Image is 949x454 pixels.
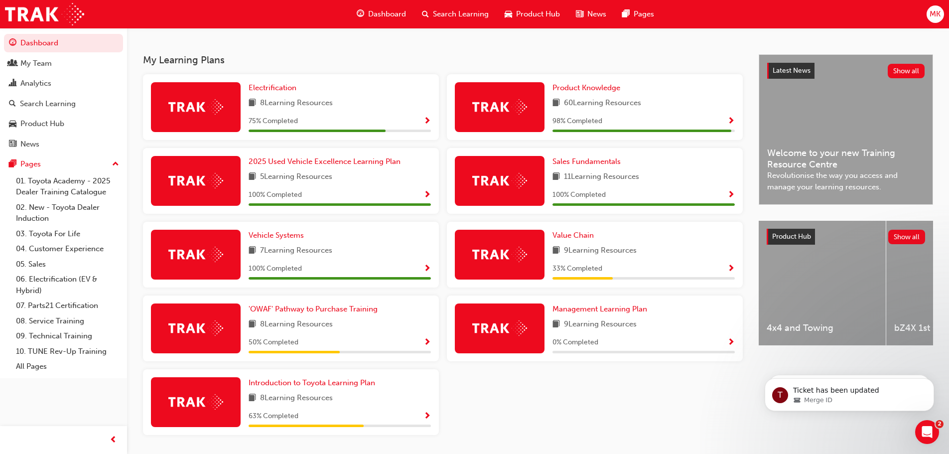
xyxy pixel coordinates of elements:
a: Product Knowledge [552,82,624,94]
span: 11 Learning Resources [564,171,639,183]
span: 5 Learning Resources [260,171,332,183]
div: Product Hub [20,118,64,130]
span: book-icon [249,171,256,183]
span: Welcome to your new Training Resource Centre [767,148,925,170]
span: Dashboard [368,8,406,20]
span: Show Progress [423,412,431,421]
button: Show Progress [423,263,431,275]
span: up-icon [112,158,119,171]
span: Product Hub [516,8,560,20]
a: My Team [4,54,123,73]
span: 7 Learning Resources [260,245,332,257]
span: guage-icon [357,8,364,20]
button: Show Progress [423,336,431,349]
span: book-icon [249,318,256,331]
span: Management Learning Plan [552,304,647,313]
span: car-icon [9,120,16,129]
a: search-iconSearch Learning [414,4,497,24]
a: 06. Electrification (EV & Hybrid) [12,272,123,298]
a: All Pages [12,359,123,374]
span: search-icon [9,100,16,109]
a: Electrification [249,82,300,94]
span: news-icon [576,8,583,20]
button: Show Progress [423,410,431,423]
a: 07. Parts21 Certification [12,298,123,313]
div: My Team [20,58,52,69]
span: Product Hub [772,232,811,241]
img: Trak [472,247,527,262]
a: Sales Fundamentals [552,156,625,167]
a: Introduction to Toyota Learning Plan [249,377,379,389]
img: Trak [472,99,527,115]
span: Show Progress [423,265,431,274]
span: prev-icon [110,434,117,447]
div: Search Learning [20,98,76,110]
img: Trak [472,320,527,336]
a: Dashboard [4,34,123,52]
span: 0 % Completed [552,337,598,348]
span: book-icon [249,392,256,405]
span: people-icon [9,59,16,68]
button: Show Progress [727,189,735,201]
img: Trak [168,173,223,188]
span: 2025 Used Vehicle Excellence Learning Plan [249,157,401,166]
a: 03. Toyota For Life [12,226,123,242]
span: chart-icon [9,79,16,88]
img: Trak [168,247,223,262]
a: 2025 Used Vehicle Excellence Learning Plan [249,156,405,167]
a: 'OWAF' Pathway to Purchase Training [249,303,382,315]
a: 4x4 and Towing [759,221,886,345]
span: Show Progress [423,338,431,347]
a: guage-iconDashboard [349,4,414,24]
iframe: Intercom live chat [915,420,939,444]
a: 02. New - Toyota Dealer Induction [12,200,123,226]
button: Show all [888,64,925,78]
a: Search Learning [4,95,123,113]
span: 60 Learning Resources [564,97,641,110]
img: Trak [472,173,527,188]
span: Search Learning [433,8,489,20]
a: Vehicle Systems [249,230,308,241]
span: 75 % Completed [249,116,298,127]
span: Latest News [773,66,811,75]
a: Product HubShow all [767,229,925,245]
span: Show Progress [727,191,735,200]
button: DashboardMy TeamAnalyticsSearch LearningProduct HubNews [4,32,123,155]
h3: My Learning Plans [143,54,743,66]
span: 100 % Completed [552,189,606,201]
span: Product Knowledge [552,83,620,92]
span: Vehicle Systems [249,231,304,240]
span: 8 Learning Resources [260,392,333,405]
div: Analytics [20,78,51,89]
span: 100 % Completed [249,263,302,275]
span: Introduction to Toyota Learning Plan [249,378,375,387]
span: 4x4 and Towing [767,322,878,334]
button: Pages [4,155,123,173]
span: book-icon [249,97,256,110]
img: Trak [5,3,84,25]
button: Show all [888,230,926,244]
button: MK [927,5,944,23]
button: Show Progress [727,336,735,349]
img: Trak [168,99,223,115]
span: book-icon [249,245,256,257]
a: Product Hub [4,115,123,133]
span: guage-icon [9,39,16,48]
div: Pages [20,158,41,170]
span: Show Progress [727,338,735,347]
span: car-icon [505,8,512,20]
span: Show Progress [423,117,431,126]
a: 09. Technical Training [12,328,123,344]
a: 01. Toyota Academy - 2025 Dealer Training Catalogue [12,173,123,200]
a: Latest NewsShow allWelcome to your new Training Resource CentreRevolutionise the way you access a... [759,54,933,205]
a: News [4,135,123,153]
button: Show Progress [423,189,431,201]
span: 8 Learning Resources [260,318,333,331]
a: Analytics [4,74,123,93]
